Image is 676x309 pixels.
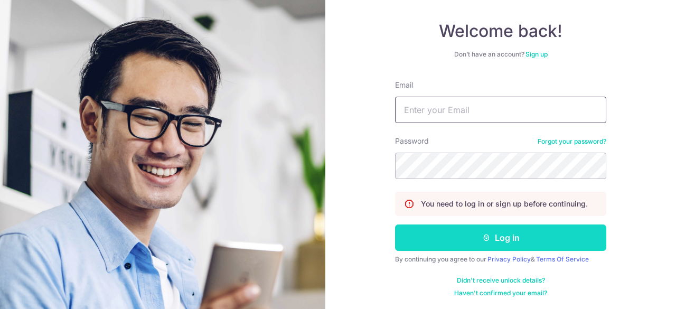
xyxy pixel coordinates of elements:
[525,50,548,58] a: Sign up
[536,255,589,263] a: Terms Of Service
[395,224,606,251] button: Log in
[538,137,606,146] a: Forgot your password?
[395,97,606,123] input: Enter your Email
[421,199,588,209] p: You need to log in or sign up before continuing.
[487,255,531,263] a: Privacy Policy
[395,80,413,90] label: Email
[395,21,606,42] h4: Welcome back!
[454,289,547,297] a: Haven't confirmed your email?
[395,50,606,59] div: Don’t have an account?
[457,276,545,285] a: Didn't receive unlock details?
[395,136,429,146] label: Password
[395,255,606,264] div: By continuing you agree to our &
